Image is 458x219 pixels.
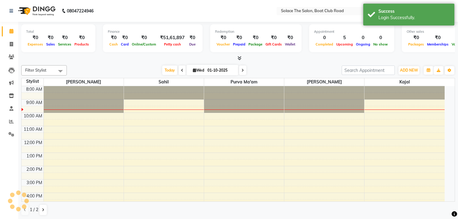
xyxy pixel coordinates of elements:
span: Purva Ma'am [204,78,284,86]
div: ₹0 [130,34,158,41]
input: 2025-10-01 [206,66,236,75]
span: Online/Custom [130,42,158,46]
div: ₹0 [407,34,426,41]
div: ₹51,61,897 [158,34,187,41]
div: 2:00 PM [25,166,43,173]
span: Upcoming [335,42,354,46]
div: ₹0 [247,34,264,41]
div: Login Successfully. [378,15,450,21]
div: Redemption [215,29,297,34]
div: ₹0 [264,34,283,41]
span: Wallet [283,42,297,46]
div: Stylist [22,78,43,85]
button: ADD NEW [398,66,419,75]
div: ₹0 [426,34,450,41]
div: ₹0 [215,34,231,41]
b: 08047224946 [67,2,94,19]
div: 10:00 AM [22,113,43,119]
div: Total [26,29,91,34]
div: ₹0 [283,34,297,41]
div: 8:00 AM [25,86,43,93]
span: Ongoing [354,42,372,46]
div: ₹0 [73,34,91,41]
div: 11:00 AM [22,126,43,133]
span: Services [56,42,73,46]
div: ₹0 [231,34,247,41]
span: Cash [108,42,119,46]
span: Sales [45,42,56,46]
span: Kajal [364,78,445,86]
div: ₹0 [56,34,73,41]
span: Products [73,42,91,46]
div: Appointment [314,29,389,34]
div: ₹0 [45,34,56,41]
div: 1:00 PM [25,153,43,159]
div: 9:00 AM [25,99,43,106]
span: Wed [191,68,206,72]
span: No show [372,42,389,46]
div: ₹0 [187,34,198,41]
input: Search Appointment [342,66,395,75]
span: sahil [124,78,204,86]
div: Success [378,8,450,15]
span: Voucher [215,42,231,46]
span: Card [119,42,130,46]
span: Expenses [26,42,45,46]
div: ₹0 [26,34,45,41]
div: ₹0 [108,34,119,41]
span: [PERSON_NAME] [284,78,364,86]
img: logo [15,2,57,19]
span: Completed [314,42,335,46]
div: 0 [372,34,389,41]
div: 4:00 PM [25,193,43,199]
div: 3:00 PM [25,180,43,186]
div: 12:00 PM [23,140,43,146]
span: Petty cash [162,42,183,46]
div: 0 [354,34,372,41]
span: Prepaid [231,42,247,46]
span: ADD NEW [400,68,418,72]
span: Memberships [426,42,450,46]
div: 5 [335,34,354,41]
span: Today [162,66,177,75]
div: 0 [314,34,335,41]
div: ₹0 [119,34,130,41]
span: Due [188,42,197,46]
div: Finance [108,29,198,34]
span: Package [247,42,264,46]
span: Gift Cards [264,42,283,46]
span: [PERSON_NAME] [44,78,124,86]
span: Filter Stylist [25,68,46,72]
span: 1 / 2 [30,207,38,213]
span: Packages [407,42,426,46]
